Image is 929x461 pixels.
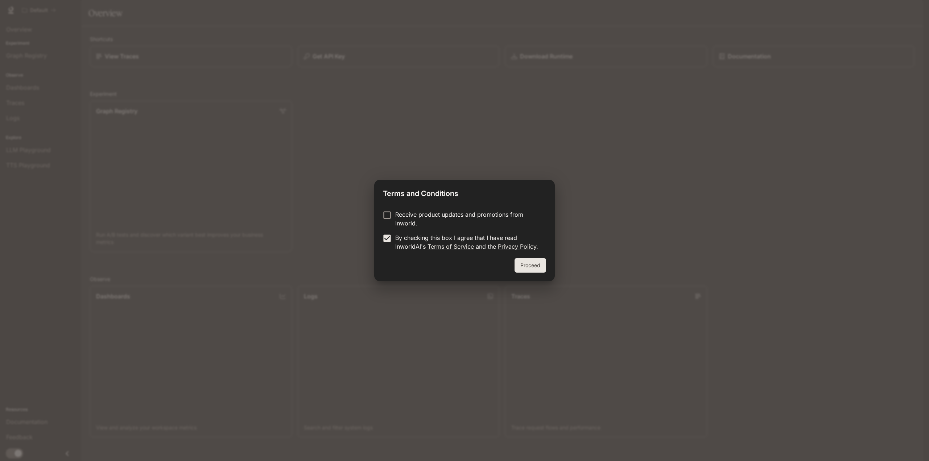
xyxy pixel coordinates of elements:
[428,243,474,250] a: Terms of Service
[395,210,540,228] p: Receive product updates and promotions from Inworld.
[374,180,555,204] h2: Terms and Conditions
[498,243,536,250] a: Privacy Policy
[395,233,540,251] p: By checking this box I agree that I have read InworldAI's and the .
[515,258,546,273] button: Proceed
